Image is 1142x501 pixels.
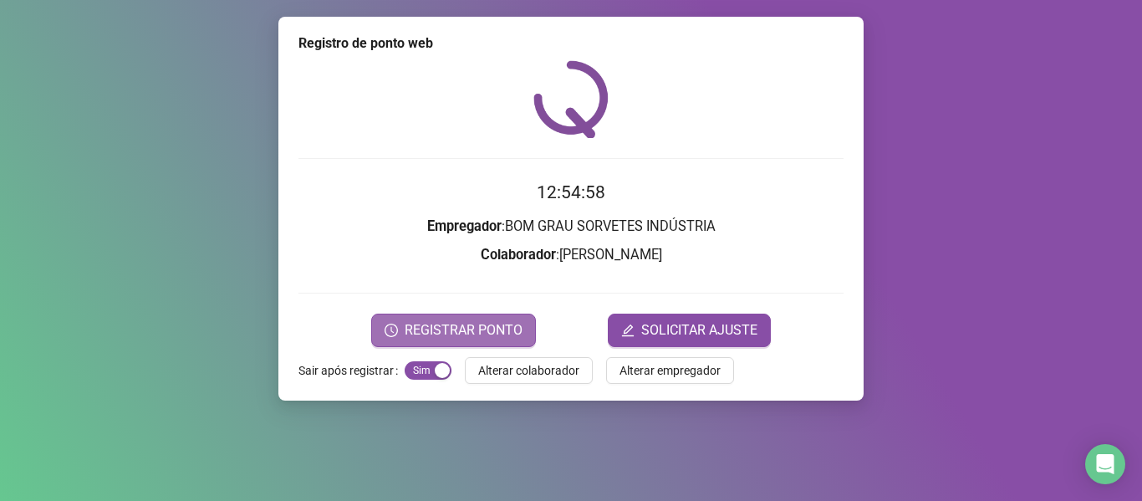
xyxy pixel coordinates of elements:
strong: Empregador [427,218,502,234]
span: Alterar empregador [619,361,721,380]
label: Sair após registrar [298,357,405,384]
h3: : [PERSON_NAME] [298,244,844,266]
div: Registro de ponto web [298,33,844,54]
img: QRPoint [533,60,609,138]
button: Alterar empregador [606,357,734,384]
span: clock-circle [385,324,398,337]
h3: : BOM GRAU SORVETES INDÚSTRIA [298,216,844,238]
button: editSOLICITAR AJUSTE [608,314,771,347]
strong: Colaborador [481,247,556,263]
button: Alterar colaborador [465,357,593,384]
div: Open Intercom Messenger [1085,444,1125,484]
span: SOLICITAR AJUSTE [641,320,757,340]
button: REGISTRAR PONTO [371,314,536,347]
span: edit [621,324,635,337]
span: REGISTRAR PONTO [405,320,523,340]
span: Alterar colaborador [478,361,579,380]
time: 12:54:58 [537,182,605,202]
